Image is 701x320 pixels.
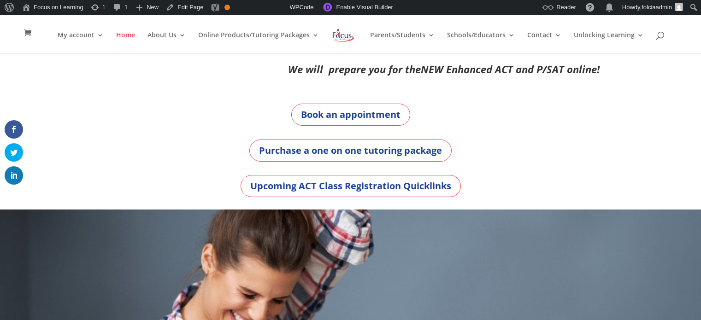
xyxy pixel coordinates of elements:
a: Upcoming ACT Class Registration Quicklinks [241,175,461,197]
a: Unlocking Learning [574,32,644,53]
a: Online Products/Tutoring Packages [198,32,319,53]
a: Contact [527,32,561,53]
img: Views over 48 hours. Click for more Jetpack Stats. [238,2,290,13]
a: Schools/Educators [447,32,515,53]
img: Focus on Learning [331,27,355,44]
em: We will prepare you for the [288,62,421,76]
div: OK [224,5,230,10]
span: folciaadmin [642,4,672,11]
a: Purchase a one on one tutoring package [249,140,452,162]
a: My account [58,32,104,53]
a: Parents/Students [370,32,435,53]
a: About Us [147,32,186,53]
a: Home [116,32,135,53]
a: Book an appointment [291,104,410,126]
em: NEW Enhanced ACT and P/SAT online! [421,62,600,76]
